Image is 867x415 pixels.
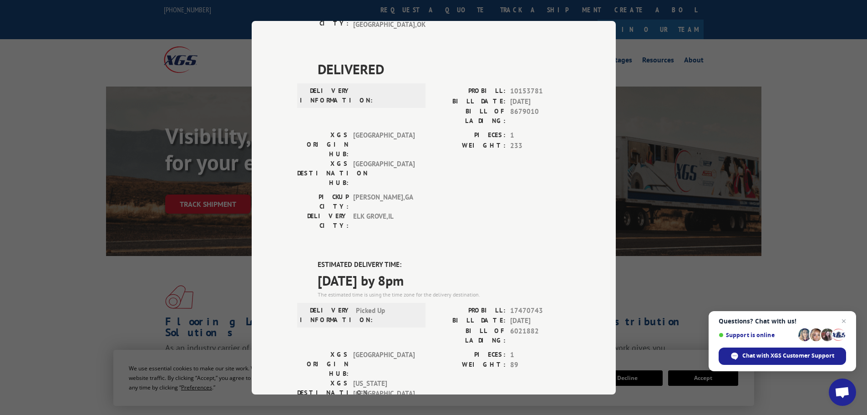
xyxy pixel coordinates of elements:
[510,140,570,151] span: 233
[719,348,846,365] div: Chat with XGS Customer Support
[353,349,415,378] span: [GEOGRAPHIC_DATA]
[434,305,506,316] label: PROBILL:
[434,316,506,326] label: BILL DATE:
[719,318,846,325] span: Questions? Chat with us!
[297,211,349,231] label: DELIVERY CITY:
[510,316,570,326] span: [DATE]
[434,326,506,345] label: BILL OF LADING:
[510,326,570,345] span: 6021882
[353,130,415,159] span: [GEOGRAPHIC_DATA]
[434,130,506,141] label: PIECES:
[297,349,349,378] label: XGS ORIGIN HUB:
[297,378,349,407] label: XGS DESTINATION HUB:
[829,379,856,406] div: Open chat
[297,9,349,30] label: DELIVERY CITY:
[510,107,570,126] span: 8679010
[353,211,415,231] span: ELK GROVE , IL
[510,86,570,97] span: 10153781
[318,260,570,270] label: ESTIMATED DELIVERY TIME:
[510,305,570,316] span: 17470743
[434,360,506,370] label: WEIGHT:
[318,270,570,290] span: [DATE] by 8pm
[510,130,570,141] span: 1
[434,96,506,107] label: BILL DATE:
[353,192,415,211] span: [PERSON_NAME] , GA
[297,159,349,188] label: XGS DESTINATION HUB:
[434,86,506,97] label: PROBILL:
[356,305,417,324] span: Picked Up
[838,316,849,327] span: Close chat
[297,130,349,159] label: XGS ORIGIN HUB:
[742,352,834,360] span: Chat with XGS Customer Support
[318,59,570,79] span: DELIVERED
[434,107,506,126] label: BILL OF LADING:
[510,360,570,370] span: 89
[318,290,570,298] div: The estimated time is using the time zone for the delivery destination.
[434,349,506,360] label: PIECES:
[510,349,570,360] span: 1
[297,192,349,211] label: PICKUP CITY:
[300,305,351,324] label: DELIVERY INFORMATION:
[353,378,415,407] span: [US_STATE][GEOGRAPHIC_DATA]
[353,159,415,188] span: [GEOGRAPHIC_DATA]
[300,86,351,105] label: DELIVERY INFORMATION:
[719,332,795,338] span: Support is online
[353,9,415,30] span: [US_STATE][GEOGRAPHIC_DATA] , OK
[510,96,570,107] span: [DATE]
[434,140,506,151] label: WEIGHT:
